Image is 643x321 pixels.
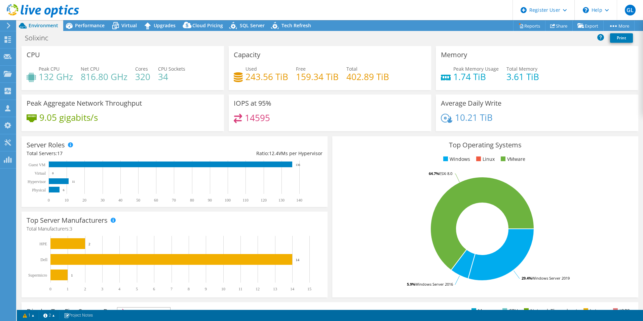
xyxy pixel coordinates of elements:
text: 30 [101,198,105,203]
span: Cloud Pricing [192,22,223,29]
h4: 34 [158,73,185,80]
span: GL [625,5,636,15]
text: Virtual [35,171,46,176]
span: Total Memory [506,66,537,72]
tspan: Windows Server 2019 [532,276,570,281]
h3: Top Server Manufacturers [27,217,108,224]
span: Upgrades [154,22,176,29]
text: 0 [49,287,51,291]
text: Physical [32,188,46,192]
text: Hypervisor [28,179,46,184]
li: IOPS [611,307,630,315]
text: 11 [238,287,242,291]
span: CPU Sockets [158,66,185,72]
text: 12 [256,287,260,291]
span: Total [346,66,357,72]
a: Export [572,21,604,31]
span: 3 [70,225,72,232]
h4: 3.61 TiB [506,73,539,80]
a: Reports [513,21,545,31]
text: 7 [171,287,173,291]
a: Project Notes [59,311,98,320]
span: Cores [135,66,148,72]
text: 4 [118,287,120,291]
h3: Capacity [234,51,260,59]
text: 2 [84,287,86,291]
text: 140 [296,198,302,203]
li: Network Throughput [522,307,577,315]
h1: Solixinc [22,34,59,42]
text: 15 [307,287,311,291]
li: VMware [499,155,525,163]
h4: 1.74 TiB [453,73,499,80]
tspan: Windows Server 2016 [415,282,453,287]
h4: 10.21 TiB [455,114,493,121]
span: Peak CPU [39,66,60,72]
h3: CPU [27,51,40,59]
span: 12.4 [269,150,278,156]
text: HPE [39,242,47,246]
span: Virtual [121,22,137,29]
a: 1 [18,311,39,320]
h4: Total Manufacturers: [27,225,323,233]
span: Environment [29,22,58,29]
text: 6 [153,287,155,291]
text: 0 [52,172,54,175]
h3: Top Operating Systems [337,141,633,149]
text: 14 [296,258,300,262]
text: 0 [48,198,50,203]
h3: Peak Aggregate Network Throughput [27,100,142,107]
text: Dell [40,257,47,262]
li: Windows [442,155,470,163]
h4: 132 GHz [39,73,73,80]
h3: Average Daily Write [441,100,501,107]
span: Net CPU [81,66,99,72]
text: 100 [225,198,231,203]
text: 50 [136,198,140,203]
text: Guest VM [29,163,45,167]
text: 130 [278,198,285,203]
li: Latency [582,307,607,315]
span: Free [296,66,306,72]
a: 2 [39,311,60,320]
span: Peak Memory Usage [453,66,499,72]
text: 9 [205,287,207,291]
span: Tech Refresh [281,22,311,29]
text: 5 [136,287,138,291]
text: 10 [65,198,69,203]
a: Share [545,21,573,31]
text: 10 [221,287,225,291]
span: IOPS [117,308,170,316]
text: 11 [72,180,75,183]
svg: \n [583,7,589,13]
text: 13 [273,287,277,291]
h3: IOPS at 95% [234,100,271,107]
text: Supermicro [28,273,47,278]
a: More [603,21,635,31]
h4: 14595 [245,114,270,121]
text: 20 [82,198,86,203]
text: 120 [261,198,267,203]
text: 2 [88,242,90,246]
tspan: ESXi 8.0 [439,171,452,176]
text: 70 [172,198,176,203]
text: 90 [208,198,212,203]
text: 3 [101,287,103,291]
span: 17 [57,150,63,156]
tspan: 5.9% [407,282,415,287]
span: SQL Server [240,22,265,29]
h4: 402.89 TiB [346,73,389,80]
tspan: 29.4% [522,276,532,281]
text: 40 [118,198,122,203]
li: CPU [501,307,518,315]
text: 14 [290,287,294,291]
div: Ratio: VMs per Hypervisor [175,150,323,157]
h4: 243.56 TiB [245,73,288,80]
tspan: 64.7% [429,171,439,176]
h4: 159.34 TiB [296,73,339,80]
text: 1 [71,273,73,277]
li: Linux [475,155,495,163]
h3: Server Roles [27,141,65,149]
text: 110 [242,198,249,203]
li: Memory [470,307,496,315]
